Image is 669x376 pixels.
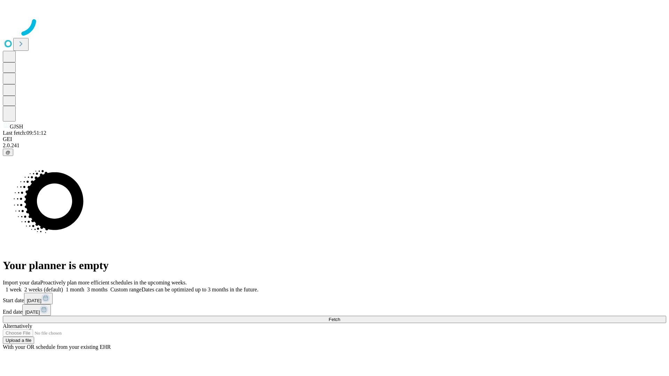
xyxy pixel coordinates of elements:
[3,142,666,149] div: 2.0.241
[3,136,666,142] div: GEI
[3,304,666,316] div: End date
[3,149,13,156] button: @
[40,280,187,285] span: Proactively plan more efficient schedules in the upcoming weeks.
[329,317,340,322] span: Fetch
[25,310,40,315] span: [DATE]
[87,287,108,292] span: 3 months
[10,124,23,130] span: GJSH
[141,287,258,292] span: Dates can be optimized up to 3 months in the future.
[3,259,666,272] h1: Your planner is empty
[3,293,666,304] div: Start date
[27,298,41,303] span: [DATE]
[3,130,46,136] span: Last fetch: 09:51:12
[66,287,84,292] span: 1 month
[24,287,63,292] span: 2 weeks (default)
[6,287,22,292] span: 1 week
[3,344,111,350] span: With your OR schedule from your existing EHR
[3,316,666,323] button: Fetch
[3,323,32,329] span: Alternatively
[22,304,51,316] button: [DATE]
[110,287,141,292] span: Custom range
[24,293,53,304] button: [DATE]
[3,280,40,285] span: Import your data
[3,337,34,344] button: Upload a file
[6,150,10,155] span: @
